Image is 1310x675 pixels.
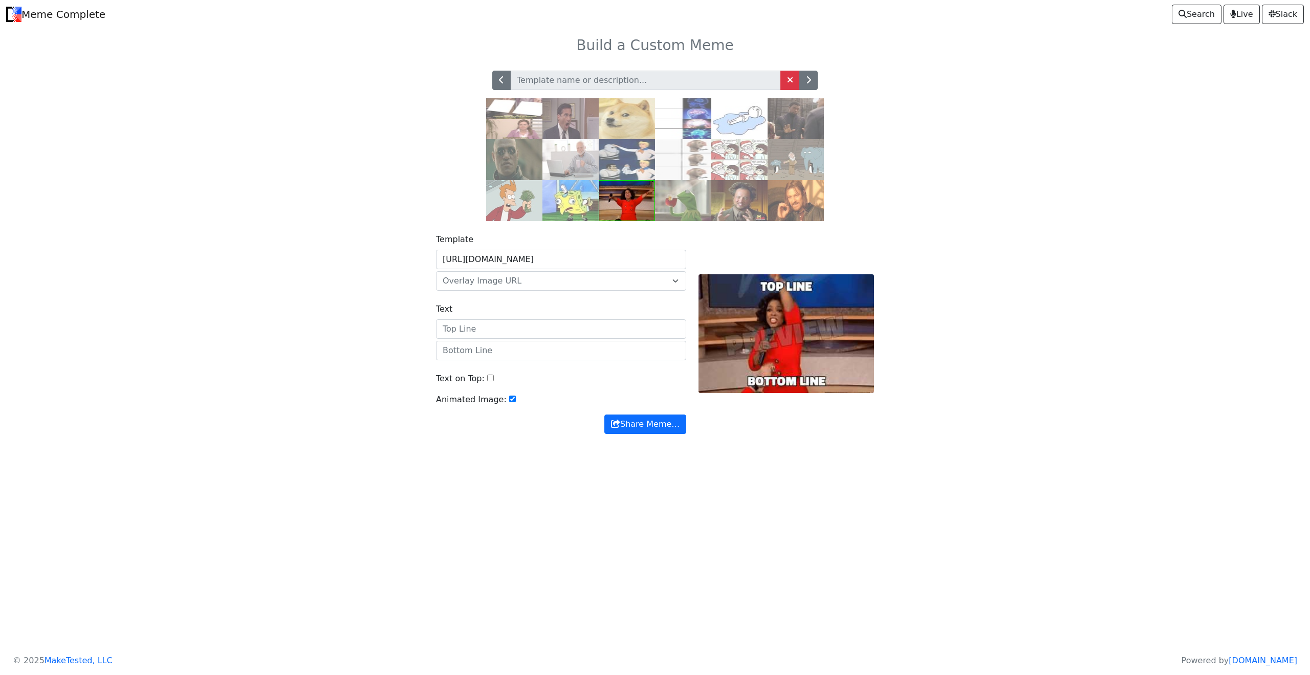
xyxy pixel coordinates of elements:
img: michael-scott.jpg [542,98,599,139]
button: Share Meme… [604,415,686,434]
input: Top Line [436,319,686,339]
img: dragon.jpg [711,139,768,180]
label: Animated Image: [436,394,507,406]
span: Live [1230,8,1253,20]
img: oprah.jpg [599,180,655,221]
label: Text on Top: [436,373,485,385]
p: Powered by [1182,655,1297,667]
img: wddth.jpg [768,98,824,139]
img: money.jpg [486,180,542,221]
input: Bottom Line [436,341,686,360]
img: aag.jpg [711,180,768,221]
a: Search [1172,5,1221,24]
img: reveal.jpg [599,139,655,180]
span: Slack [1269,8,1297,20]
img: cryingfloor.jpg [711,98,768,139]
img: spongebob.jpg [542,180,599,221]
a: [DOMAIN_NAME] [1229,656,1297,665]
span: Search [1178,8,1215,20]
img: gb.jpg [655,98,711,139]
a: Slack [1262,5,1304,24]
p: © 2025 [13,655,113,667]
span: Overlay Image URL [443,275,667,287]
a: MakeTested, LLC [45,656,113,665]
a: Meme Complete [6,4,105,25]
img: noah.jpg [768,139,824,180]
input: Template name or description... [510,71,781,90]
img: harold.jpg [542,139,599,180]
img: panik-kalm-panik.jpg [655,139,711,180]
img: Meme Complete [6,7,21,22]
input: Background Image URL [436,250,686,269]
img: mordor.jpg [768,180,824,221]
span: Overlay Image URL [443,276,521,286]
img: same.jpg [486,98,542,139]
label: Template [436,233,473,246]
a: Live [1224,5,1260,24]
img: kermit.jpg [655,180,711,221]
img: morpheus.jpg [486,139,542,180]
img: doge.jpg [599,98,655,139]
h3: Build a Custom Meme [323,37,987,54]
span: Overlay Image URL [436,271,686,291]
label: Text [436,303,452,315]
